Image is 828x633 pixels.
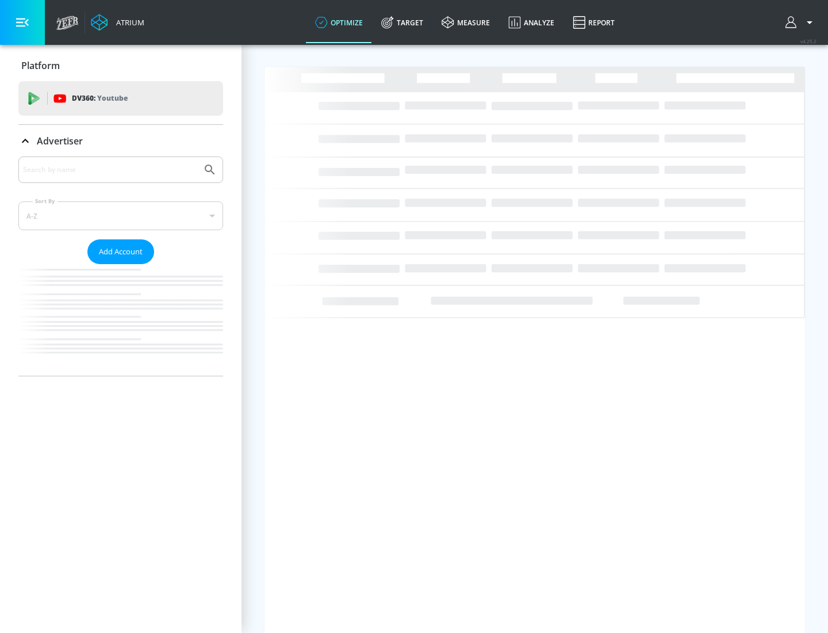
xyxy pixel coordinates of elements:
a: Target [372,2,432,43]
nav: list of Advertiser [18,264,223,376]
div: Advertiser [18,125,223,157]
span: v 4.25.2 [800,38,816,44]
div: A-Z [18,201,223,230]
p: Advertiser [37,135,83,147]
a: optimize [306,2,372,43]
span: Add Account [99,245,143,258]
a: Report [563,2,624,43]
div: Platform [18,49,223,82]
input: Search by name [23,162,197,177]
div: Atrium [112,17,144,28]
a: measure [432,2,499,43]
button: Add Account [87,239,154,264]
p: DV360: [72,92,128,105]
a: Atrium [91,14,144,31]
div: Advertiser [18,157,223,376]
a: Analyze [499,2,563,43]
div: DV360: Youtube [18,81,223,116]
p: Platform [21,59,60,72]
label: Sort By [33,197,57,205]
p: Youtube [97,92,128,104]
